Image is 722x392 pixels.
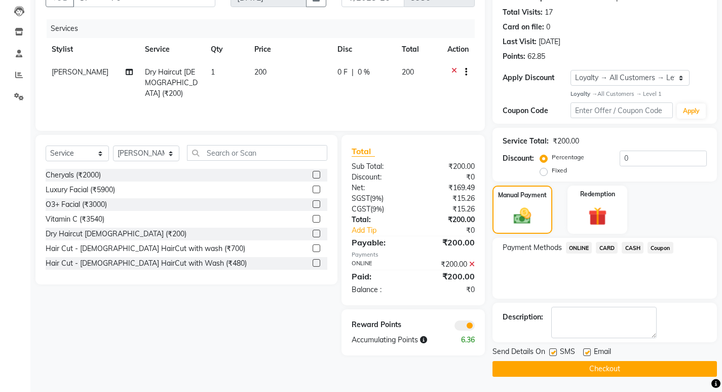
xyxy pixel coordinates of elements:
[352,251,475,259] div: Payments
[344,236,413,248] div: Payable:
[352,146,375,157] span: Total
[594,346,611,359] span: Email
[413,193,482,204] div: ₹15.26
[205,38,249,61] th: Qty
[344,172,413,183] div: Discount:
[622,242,643,254] span: CASH
[571,102,673,118] input: Enter Offer / Coupon Code
[47,19,482,38] div: Services
[441,38,475,61] th: Action
[413,204,482,215] div: ₹15.26
[46,243,245,254] div: Hair Cut - [DEMOGRAPHIC_DATA] HairCut with wash (₹700)
[344,183,413,193] div: Net:
[677,103,706,119] button: Apply
[352,67,354,78] span: |
[583,205,613,228] img: _gift.svg
[248,38,331,61] th: Price
[425,225,482,236] div: ₹0
[413,236,482,248] div: ₹200.00
[46,229,186,239] div: Dry Haircut [DEMOGRAPHIC_DATA] (₹200)
[344,270,413,282] div: Paid:
[145,67,198,98] span: Dry Haircut [DEMOGRAPHIC_DATA] (₹200)
[46,38,139,61] th: Stylist
[344,161,413,172] div: Sub Total:
[413,183,482,193] div: ₹169.49
[566,242,592,254] span: ONLINE
[413,259,482,270] div: ₹200.00
[527,51,545,62] div: 62.85
[503,136,549,147] div: Service Total:
[571,90,597,97] strong: Loyalty →
[552,153,584,162] label: Percentage
[372,205,382,213] span: 9%
[344,215,413,225] div: Total:
[413,215,482,225] div: ₹200.00
[139,38,205,61] th: Service
[344,225,425,236] a: Add Tip
[352,194,370,203] span: SGST
[46,170,101,181] div: Cheryals (₹2000)
[46,258,247,269] div: Hair Cut - [DEMOGRAPHIC_DATA] HairCut with Wash (₹480)
[503,37,537,47] div: Last Visit:
[413,172,482,183] div: ₹0
[545,7,553,18] div: 17
[344,284,413,295] div: Balance :
[448,335,482,345] div: 6.36
[52,67,108,77] span: [PERSON_NAME]
[492,361,717,377] button: Checkout
[413,161,482,172] div: ₹200.00
[571,90,707,98] div: All Customers → Level 1
[187,145,327,161] input: Search or Scan
[46,214,104,225] div: Vitamin C (₹3540)
[552,166,567,175] label: Fixed
[402,67,414,77] span: 200
[372,194,382,202] span: 9%
[344,259,413,270] div: ONLINE
[508,206,537,226] img: _cash.svg
[553,136,579,147] div: ₹200.00
[358,67,370,78] span: 0 %
[254,67,267,77] span: 200
[46,199,107,210] div: O3+ Facial (₹3000)
[46,185,115,195] div: Luxury Facial (₹5900)
[539,37,560,47] div: [DATE]
[503,312,543,323] div: Description:
[648,242,673,254] span: Coupon
[413,270,482,282] div: ₹200.00
[503,105,571,116] div: Coupon Code
[331,38,396,61] th: Disc
[492,346,545,359] span: Send Details On
[413,284,482,295] div: ₹0
[344,193,413,204] div: ( )
[546,22,550,32] div: 0
[498,191,547,200] label: Manual Payment
[352,204,370,213] span: CGST
[503,7,543,18] div: Total Visits:
[560,346,575,359] span: SMS
[337,67,348,78] span: 0 F
[580,190,615,199] label: Redemption
[344,319,413,331] div: Reward Points
[503,51,525,62] div: Points:
[344,204,413,215] div: ( )
[503,73,571,83] div: Apply Discount
[503,242,562,253] span: Payment Methods
[344,335,447,345] div: Accumulating Points
[596,242,618,254] span: CARD
[503,153,534,164] div: Discount:
[211,67,215,77] span: 1
[396,38,441,61] th: Total
[503,22,544,32] div: Card on file:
